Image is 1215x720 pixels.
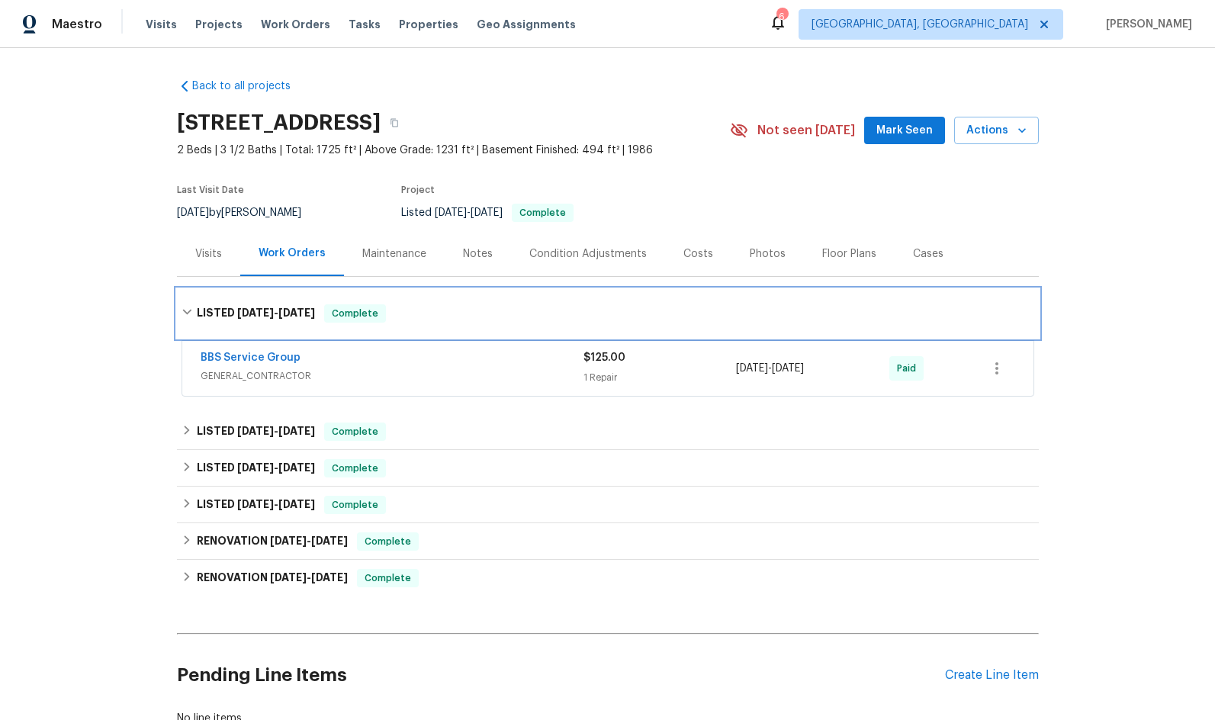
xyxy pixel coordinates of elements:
span: - [237,426,315,436]
span: Complete [358,571,417,586]
h6: LISTED [197,304,315,323]
span: [DATE] [311,572,348,583]
span: - [270,572,348,583]
span: [DATE] [278,462,315,473]
button: Mark Seen [864,117,945,145]
div: Work Orders [259,246,326,261]
a: BBS Service Group [201,352,301,363]
span: - [435,207,503,218]
span: Maestro [52,17,102,32]
span: Project [401,185,435,194]
span: Complete [358,534,417,549]
div: LISTED [DATE]-[DATE]Complete [177,289,1039,338]
span: [DATE] [270,535,307,546]
div: Create Line Item [945,668,1039,683]
span: 2 Beds | 3 1/2 Baths | Total: 1725 ft² | Above Grade: 1231 ft² | Basement Finished: 494 ft² | 1986 [177,143,730,158]
span: - [237,499,315,509]
span: Complete [326,306,384,321]
span: - [736,361,804,376]
span: [DATE] [237,426,274,436]
div: 6 [776,9,787,24]
span: - [237,462,315,473]
span: [DATE] [177,207,209,218]
span: [DATE] [237,462,274,473]
div: Costs [683,246,713,262]
span: [DATE] [278,499,315,509]
div: RENOVATION [DATE]-[DATE]Complete [177,560,1039,596]
div: Notes [463,246,493,262]
h6: LISTED [197,459,315,477]
span: [DATE] [471,207,503,218]
span: Paid [897,361,922,376]
span: Complete [326,461,384,476]
span: [DATE] [435,207,467,218]
span: $125.00 [583,352,625,363]
div: LISTED [DATE]-[DATE]Complete [177,413,1039,450]
span: Listed [401,207,574,218]
span: Work Orders [261,17,330,32]
div: by [PERSON_NAME] [177,204,320,222]
span: [DATE] [237,499,274,509]
div: Floor Plans [822,246,876,262]
span: [PERSON_NAME] [1100,17,1192,32]
div: 1 Repair [583,370,737,385]
h6: LISTED [197,496,315,514]
span: [DATE] [270,572,307,583]
span: Actions [966,121,1027,140]
span: Complete [513,208,572,217]
div: Condition Adjustments [529,246,647,262]
span: [DATE] [278,307,315,318]
span: Last Visit Date [177,185,244,194]
span: Complete [326,424,384,439]
h6: RENOVATION [197,532,348,551]
span: Mark Seen [876,121,933,140]
div: RENOVATION [DATE]-[DATE]Complete [177,523,1039,560]
div: Maintenance [362,246,426,262]
span: Tasks [349,19,381,30]
span: [DATE] [278,426,315,436]
span: [DATE] [772,363,804,374]
span: [GEOGRAPHIC_DATA], [GEOGRAPHIC_DATA] [812,17,1028,32]
span: Visits [146,17,177,32]
span: [DATE] [237,307,274,318]
div: Visits [195,246,222,262]
span: [DATE] [311,535,348,546]
button: Actions [954,117,1039,145]
h6: LISTED [197,423,315,441]
span: - [237,307,315,318]
span: Not seen [DATE] [757,123,855,138]
span: Projects [195,17,243,32]
button: Copy Address [381,109,408,137]
div: Photos [750,246,786,262]
span: Properties [399,17,458,32]
div: LISTED [DATE]-[DATE]Complete [177,450,1039,487]
span: [DATE] [736,363,768,374]
div: Cases [913,246,943,262]
span: GENERAL_CONTRACTOR [201,368,583,384]
a: Back to all projects [177,79,323,94]
div: LISTED [DATE]-[DATE]Complete [177,487,1039,523]
span: Complete [326,497,384,513]
span: - [270,535,348,546]
h2: Pending Line Items [177,640,945,711]
h6: RENOVATION [197,569,348,587]
h2: [STREET_ADDRESS] [177,115,381,130]
span: Geo Assignments [477,17,576,32]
